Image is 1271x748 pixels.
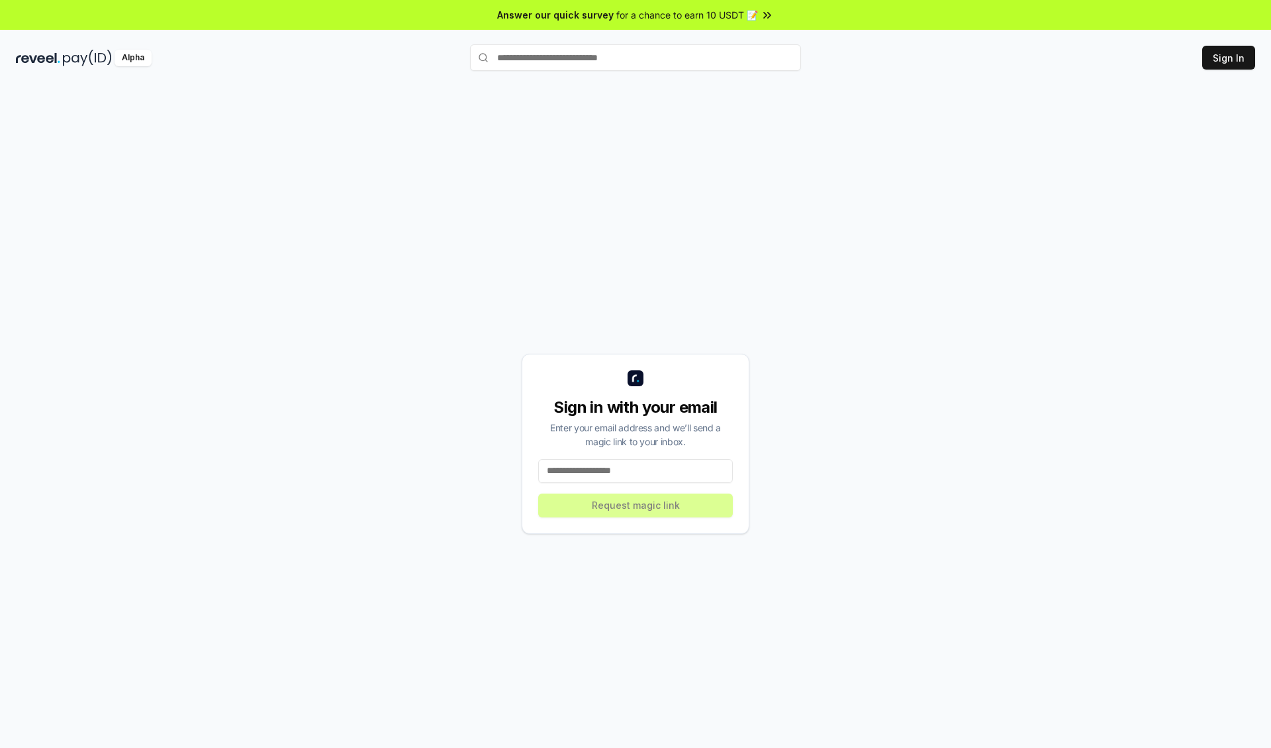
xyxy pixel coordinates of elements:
img: logo_small [628,370,643,386]
img: reveel_dark [16,50,60,66]
img: pay_id [63,50,112,66]
button: Sign In [1202,46,1255,70]
div: Alpha [115,50,152,66]
div: Sign in with your email [538,397,733,418]
span: Answer our quick survey [497,8,614,22]
span: for a chance to earn 10 USDT 📝 [616,8,758,22]
div: Enter your email address and we’ll send a magic link to your inbox. [538,421,733,449]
